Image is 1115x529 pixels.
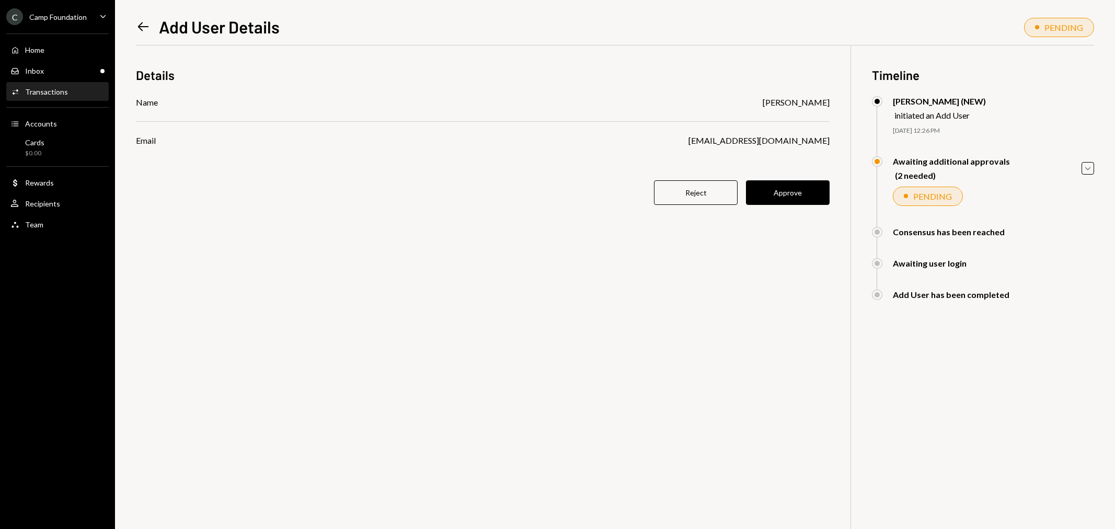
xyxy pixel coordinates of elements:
div: PENDING [1044,22,1083,32]
div: [PERSON_NAME] [763,96,830,109]
div: [EMAIL_ADDRESS][DOMAIN_NAME] [688,134,830,147]
div: PENDING [913,191,952,201]
div: Email [136,134,156,147]
div: Inbox [25,66,44,75]
div: Camp Foundation [29,13,87,21]
h3: Timeline [872,66,1094,84]
h3: Details [136,66,175,84]
h1: Add User Details [159,16,280,37]
button: Reject [654,180,738,205]
div: Home [25,45,44,54]
div: Cards [25,138,44,147]
div: C [6,8,23,25]
a: Inbox [6,61,109,80]
div: Recipients [25,199,60,208]
div: Accounts [25,119,57,128]
div: Awaiting user login [893,258,967,268]
a: Rewards [6,173,109,192]
div: Transactions [25,87,68,96]
div: $0.00 [25,149,44,158]
a: Team [6,215,109,234]
div: [PERSON_NAME] (NEW) [893,96,986,106]
div: Rewards [25,178,54,187]
button: Approve [746,180,830,205]
a: Transactions [6,82,109,101]
div: Consensus has been reached [893,227,1005,237]
div: (2 needed) [895,170,1010,180]
div: Name [136,96,158,109]
a: Accounts [6,114,109,133]
div: initiated an Add User [894,110,986,120]
div: Add User has been completed [893,290,1009,300]
div: Team [25,220,43,229]
div: [DATE] 12:26 PM [893,126,1094,135]
a: Recipients [6,194,109,213]
a: Cards$0.00 [6,135,109,160]
div: Awaiting additional approvals [893,156,1010,166]
a: Home [6,40,109,59]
